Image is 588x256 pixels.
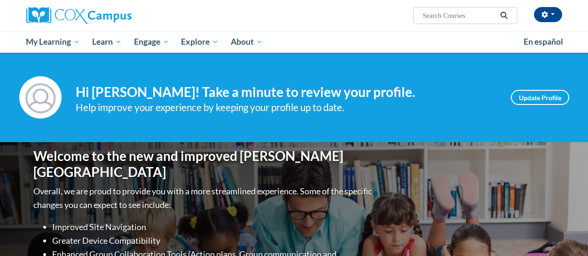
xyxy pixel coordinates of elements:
a: Engage [128,31,175,53]
span: My Learning [26,36,80,48]
span: About [231,36,263,48]
img: Profile Image [19,76,62,119]
div: Main menu [19,31,569,53]
a: My Learning [20,31,86,53]
a: About [225,31,269,53]
a: Update Profile [511,90,569,105]
a: Learn [86,31,128,53]
li: Greater Device Compatibility [52,234,374,248]
span: Explore [181,36,219,48]
h1: Welcome to the new and improved [PERSON_NAME][GEOGRAPHIC_DATA] [33,148,374,180]
img: Cox Campus [26,7,132,24]
p: Overall, we are proud to provide you with a more streamlined experience. Some of the specific cha... [33,184,374,212]
button: Account Settings [534,7,562,22]
div: Help improve your experience by keeping your profile up to date. [76,100,497,115]
a: Cox Campus [26,7,196,24]
span: Learn [92,36,122,48]
span: En español [524,37,563,47]
button: Search [497,10,511,21]
li: Improved Site Navigation [52,220,374,234]
a: Explore [175,31,225,53]
h4: Hi [PERSON_NAME]! Take a minute to review your profile. [76,84,497,100]
input: Search Courses [422,10,497,21]
a: En español [517,32,569,52]
span: Engage [134,36,169,48]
